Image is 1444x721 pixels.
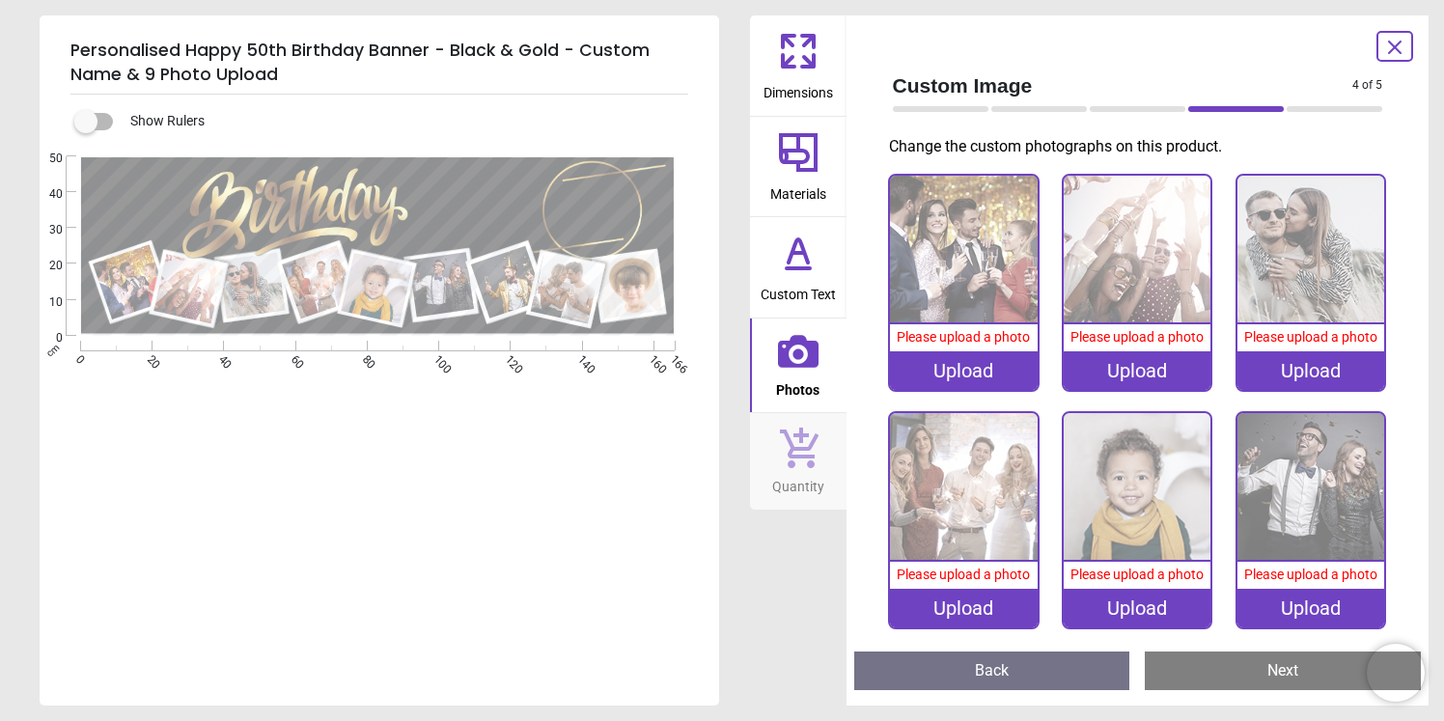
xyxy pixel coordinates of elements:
span: Custom Image [893,71,1353,99]
button: Photos [750,319,847,413]
span: 160 [645,352,657,365]
span: Custom Text [761,276,836,305]
span: Dimensions [764,74,833,103]
span: 166 [666,352,679,365]
div: Upload [890,351,1037,390]
span: 80 [358,352,371,365]
button: Dimensions [750,15,847,116]
div: Upload [1064,589,1210,627]
span: Photos [776,372,819,401]
span: Please upload a photo [1070,567,1204,582]
p: Change the custom photographs on this product. [889,136,1399,157]
button: Next [1145,652,1421,690]
button: Custom Text [750,217,847,318]
span: 140 [573,352,586,365]
span: 30 [26,222,63,238]
span: 4 of 5 [1352,77,1382,94]
span: 120 [501,352,514,365]
span: 20 [143,352,155,365]
span: 0 [71,352,84,365]
div: Upload [1237,351,1384,390]
iframe: Brevo live chat [1367,644,1425,702]
span: Please upload a photo [897,329,1030,345]
span: 40 [26,186,63,203]
button: Materials [750,117,847,217]
button: Back [854,652,1130,690]
h5: Personalised Happy 50th Birthday Banner - Black & Gold - Custom Name & 9 Photo Upload [70,31,688,95]
span: Please upload a photo [1244,329,1377,345]
div: Upload [1237,589,1384,627]
span: 40 [215,352,228,365]
button: Quantity [750,413,847,510]
span: Please upload a photo [897,567,1030,582]
span: cm [44,341,62,358]
span: 10 [26,294,63,311]
span: Please upload a photo [1244,567,1377,582]
span: 100 [430,352,442,365]
span: Please upload a photo [1070,329,1204,345]
div: Upload [1064,351,1210,390]
span: 60 [287,352,299,365]
div: Show Rulers [86,110,719,133]
span: Quantity [772,468,824,497]
div: Upload [890,589,1037,627]
span: 50 [26,151,63,167]
span: Materials [770,176,826,205]
span: 20 [26,258,63,274]
span: 0 [26,330,63,347]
